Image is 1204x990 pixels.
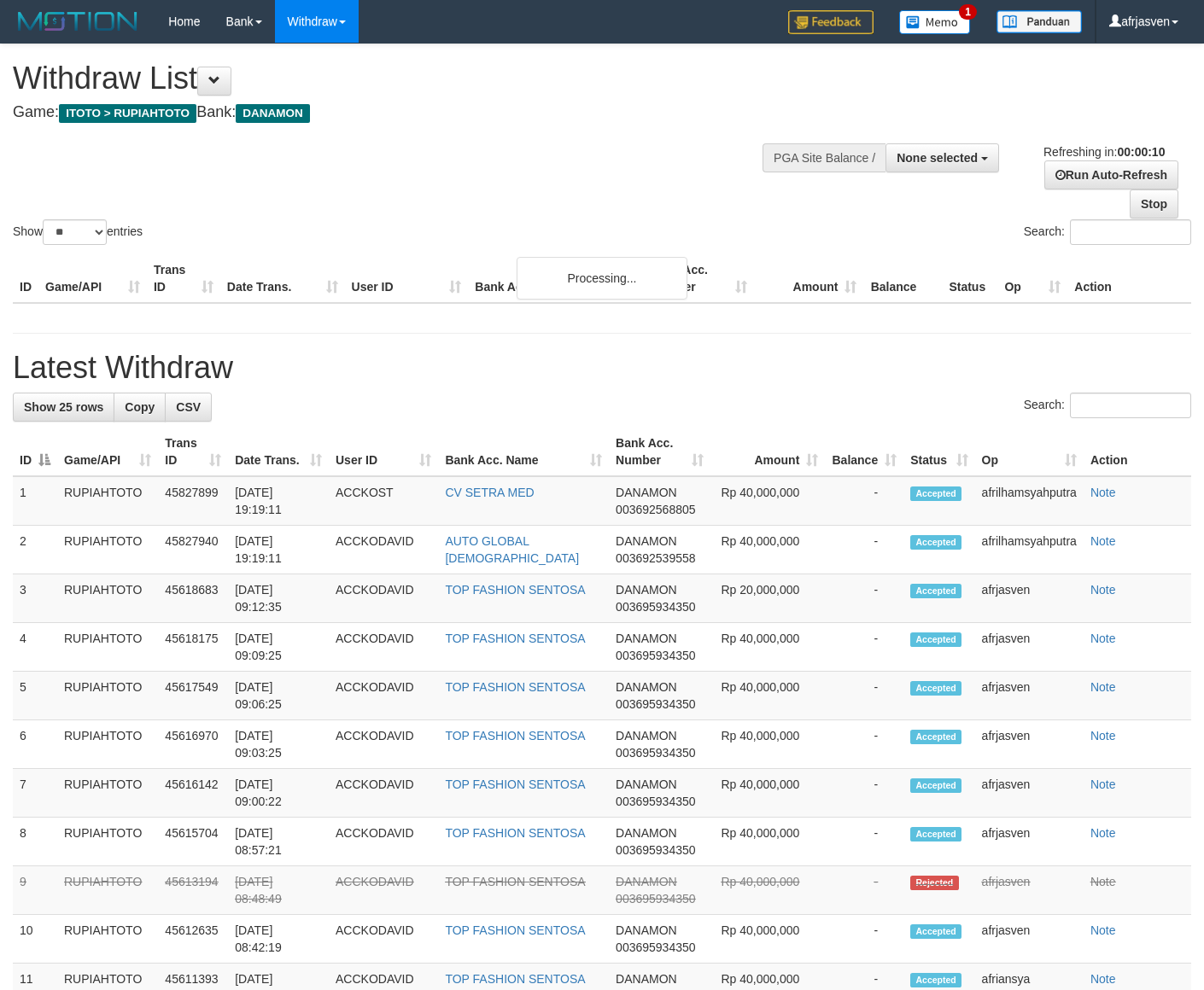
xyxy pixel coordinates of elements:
td: afrjasven [975,818,1084,866]
td: Rp 20,000,000 [710,574,825,623]
td: [DATE] 08:57:21 [228,818,329,866]
th: Date Trans.: activate to sort column ascending [228,428,329,476]
td: ACCKODAVID [329,720,438,769]
td: 45616142 [158,769,228,818]
span: DANAMON [616,583,677,597]
span: Refreshing in: [1043,145,1165,159]
a: Note [1090,583,1116,597]
div: Processing... [517,257,687,300]
td: 8 [13,818,57,866]
a: Note [1090,486,1116,499]
td: afrjasven [975,720,1084,769]
th: Bank Acc. Number: activate to sort column ascending [609,428,710,476]
td: 2 [13,526,57,574]
td: [DATE] 09:09:25 [228,623,329,672]
td: [DATE] 09:12:35 [228,574,329,623]
td: RUPIAHTOTO [57,915,158,964]
td: 45612635 [158,915,228,964]
span: Copy 003695934350 to clipboard [616,795,695,808]
td: - [825,476,903,526]
td: RUPIAHTOTO [57,623,158,672]
th: Op: activate to sort column ascending [975,428,1084,476]
td: ACCKODAVID [329,866,438,915]
div: PGA Site Balance / [763,143,885,172]
td: 1 [13,476,57,526]
a: Note [1090,972,1116,986]
span: ITOTO > RUPIAHTOTO [59,104,196,123]
a: AUTO GLOBAL [DEMOGRAPHIC_DATA] [445,534,579,565]
input: Search: [1070,393,1191,418]
th: Game/API: activate to sort column ascending [57,428,158,476]
span: DANAMON [616,923,677,937]
td: RUPIAHTOTO [57,769,158,818]
span: Copy 003695934350 to clipboard [616,649,695,662]
td: ACCKODAVID [329,574,438,623]
td: afrjasven [975,574,1084,623]
label: Search: [1024,219,1191,245]
a: TOP FASHION SENTOSA [445,923,585,937]
span: Rejected [910,876,958,890]
td: 7 [13,769,57,818]
span: DANAMON [616,972,677,986]
td: afrjasven [975,672,1084,720]
td: RUPIAHTOTO [57,672,158,720]
a: Note [1090,875,1116,888]
span: Copy 003695934350 to clipboard [616,600,695,614]
td: 45827940 [158,526,228,574]
img: Button%20Memo.svg [899,10,971,34]
td: - [825,720,903,769]
th: Bank Acc. Name [468,254,643,303]
td: Rp 40,000,000 [710,769,825,818]
td: RUPIAHTOTO [57,526,158,574]
td: ACCKODAVID [329,672,438,720]
span: Accepted [910,632,961,647]
a: TOP FASHION SENTOSA [445,583,585,597]
span: Copy 003692568805 to clipboard [616,503,695,516]
a: TOP FASHION SENTOSA [445,826,585,840]
td: ACCKODAVID [329,915,438,964]
span: Copy 003695934350 to clipboard [616,940,695,954]
td: [DATE] 19:19:11 [228,526,329,574]
td: 9 [13,866,57,915]
label: Show entries [13,219,143,245]
th: User ID [345,254,469,303]
td: afrjasven [975,623,1084,672]
a: Stop [1130,189,1178,218]
h4: Game: Bank: [13,104,786,121]
th: Amount [754,254,864,303]
th: Status: activate to sort column ascending [903,428,974,476]
td: [DATE] 09:06:25 [228,672,329,720]
span: Show 25 rows [24,400,103,414]
span: Accepted [910,584,961,598]
span: DANAMON [616,777,677,791]
span: Accepted [910,535,961,550]
button: None selected [885,143,999,172]
span: Accepted [910,924,961,939]
span: Accepted [910,486,961,501]
select: Showentries [43,219,107,245]
td: Rp 40,000,000 [710,623,825,672]
td: 4 [13,623,57,672]
span: Copy [125,400,155,414]
th: User ID: activate to sort column ascending [329,428,438,476]
th: Action [1084,428,1191,476]
td: 45827899 [158,476,228,526]
td: afrilhamsyahputra [975,526,1084,574]
img: panduan.png [997,10,1082,33]
td: 3 [13,574,57,623]
td: 6 [13,720,57,769]
th: Game/API [38,254,147,303]
input: Search: [1070,219,1191,245]
td: - [825,574,903,623]
a: Note [1090,632,1116,645]
td: - [825,623,903,672]
span: DANAMON [616,632,677,645]
td: RUPIAHTOTO [57,720,158,769]
span: Copy 003695934350 to clipboard [616,843,695,857]
a: TOP FASHION SENTOSA [445,875,585,888]
h1: Withdraw List [13,61,786,96]
a: TOP FASHION SENTOSA [445,729,585,742]
span: Copy 003695934350 to clipboard [616,892,695,906]
span: Accepted [910,681,961,696]
a: Show 25 rows [13,393,114,422]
